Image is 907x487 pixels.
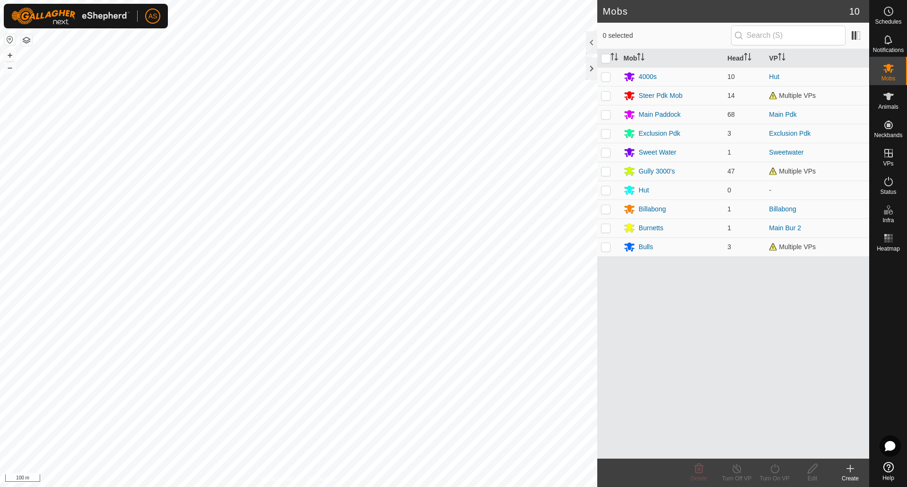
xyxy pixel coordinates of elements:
span: Multiple VPs [769,92,816,99]
span: 0 [727,186,731,194]
a: Billabong [769,205,796,213]
span: Delete [691,475,707,482]
a: Hut [769,73,779,80]
span: Multiple VPs [769,167,816,175]
p-sorticon: Activate to sort [778,54,785,62]
span: Help [882,475,894,481]
h2: Mobs [603,6,849,17]
span: 14 [727,92,735,99]
span: VPs [883,161,893,166]
span: 68 [727,111,735,118]
img: Gallagher Logo [11,8,130,25]
span: Notifications [873,47,904,53]
div: Turn Off VP [718,474,756,483]
span: Animals [878,104,898,110]
span: 10 [727,73,735,80]
span: 1 [727,224,731,232]
span: 1 [727,205,731,213]
button: Reset Map [4,34,16,45]
th: Mob [620,49,724,68]
span: Status [880,189,896,195]
button: + [4,50,16,61]
span: Schedules [875,19,901,25]
div: Gully 3000's [639,166,675,176]
input: Search (S) [731,26,846,45]
a: Exclusion Pdk [769,130,811,137]
p-sorticon: Activate to sort [744,54,751,62]
td: - [765,181,869,200]
div: Create [831,474,869,483]
div: Edit [794,474,831,483]
span: Multiple VPs [769,243,816,251]
p-sorticon: Activate to sort [637,54,645,62]
span: AS [148,11,157,21]
a: Help [870,458,907,485]
a: Main Pdk [769,111,796,118]
a: Main Bur 2 [769,224,801,232]
div: 4000s [639,72,657,82]
p-sorticon: Activate to sort [610,54,618,62]
div: Bulls [639,242,653,252]
div: Exclusion Pdk [639,129,680,139]
th: Head [724,49,765,68]
span: Infra [882,217,894,223]
a: Privacy Policy [261,475,297,483]
span: 10 [849,4,860,18]
div: Billabong [639,204,666,214]
span: 3 [727,130,731,137]
div: Burnetts [639,223,663,233]
span: Neckbands [874,132,902,138]
div: Hut [639,185,649,195]
a: Sweetwater [769,148,803,156]
span: 0 selected [603,31,731,41]
th: VP [765,49,869,68]
div: Turn On VP [756,474,794,483]
div: Steer Pdk Mob [639,91,683,101]
div: Main Paddock [639,110,681,120]
span: 47 [727,167,735,175]
span: 1 [727,148,731,156]
span: Heatmap [877,246,900,252]
a: Contact Us [308,475,336,483]
button: – [4,62,16,73]
button: Map Layers [21,35,32,46]
span: Mobs [881,76,895,81]
div: Sweet Water [639,148,677,157]
span: 3 [727,243,731,251]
